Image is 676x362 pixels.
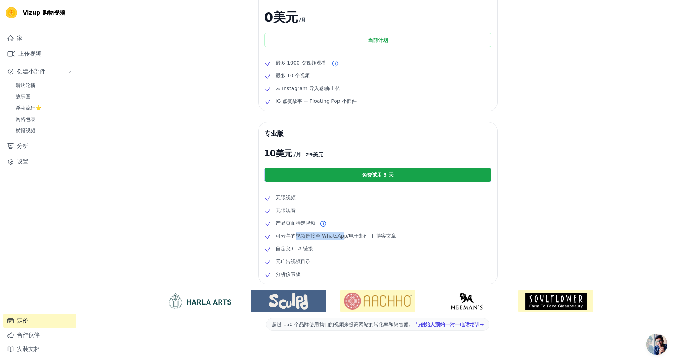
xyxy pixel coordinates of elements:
font: /月 [294,151,302,158]
a: 安装文档 [3,342,76,356]
font: Vizup 购物视频 [23,9,65,16]
font: 横幅视频 [16,128,35,133]
a: Open chat [646,334,667,355]
font: 上传视频 [18,50,41,57]
font: 元广告视频目录 [276,258,310,264]
font: 最多 1000 次视频观看 [276,60,326,66]
font: 美元 [276,149,292,158]
a: 故事圈 [11,91,76,101]
font: 创建小部件 [17,68,45,75]
font: 最多 10 个视频 [276,73,310,78]
font: /月 [299,17,306,23]
a: 设置 [3,155,76,169]
a: 免费试用 3 天 [264,168,491,182]
font: 分析仪表板 [276,271,301,277]
img: Sculpd US [251,293,326,310]
img: 尼曼 [429,293,504,310]
font: 免费试用 3 天 [362,172,394,178]
font: 产品页面特定视频 [276,220,315,226]
font: 分析 [17,143,28,149]
img: 灵魂花 [518,290,593,312]
font: 29 [306,152,313,157]
font: 0美元 [264,10,298,24]
font: 无限视频 [276,195,296,200]
img: 阿霍 [340,290,415,312]
font: 自定义 CTA 链接 [276,246,313,251]
img: 哈拉艺术 [162,293,237,310]
a: 横幅视频 [11,126,76,135]
font: 浮动流行⭐ [16,105,42,111]
font: 家 [17,35,23,41]
a: 浮动流行⭐ [11,103,76,113]
font: 网格包裹 [16,116,35,122]
font: 无限观看 [276,207,296,213]
a: 上传视频 [3,47,76,61]
font: 当前计划 [368,37,388,43]
font: 合作伙伴 [17,332,40,338]
font: 设置 [17,158,28,165]
a: 定价 [3,314,76,328]
font: 安装文档 [17,346,40,352]
font: 美元 [313,152,323,157]
font: 专业版 [264,130,284,137]
a: 家 [3,31,76,45]
a: 分析 [3,139,76,153]
button: 创建小部件 [3,65,76,79]
a: 网格包裹 [11,114,76,124]
font: 从 Instagram 导入卷轴/上传 [276,85,341,91]
font: 定价 [17,317,28,324]
font: 可分享的视频链接至 WhatsApp/电子邮件 + 博客文章 [276,233,396,239]
a: 滑块轮播 [11,80,76,90]
font: 滑块轮播 [16,82,35,88]
font: 故事圈 [16,94,31,99]
font: IG 点赞故事 + Floating Pop 小部件 [276,98,357,104]
a: 与创始人预约一对一电话培训 [415,322,484,327]
img: Vizup [6,7,17,18]
a: 合作伙伴 [3,328,76,342]
font: 10 [264,149,276,158]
